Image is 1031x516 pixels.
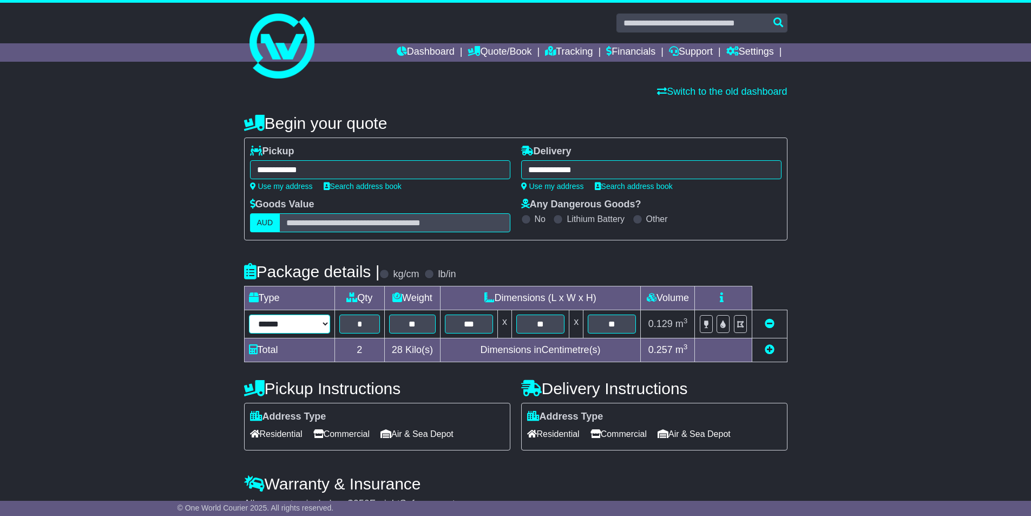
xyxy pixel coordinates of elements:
[313,426,370,442] span: Commercial
[521,182,584,191] a: Use my address
[334,286,385,310] td: Qty
[684,343,688,351] sup: 3
[250,199,314,211] label: Goods Value
[392,344,403,355] span: 28
[684,317,688,325] sup: 3
[657,86,787,97] a: Switch to the old dashboard
[590,426,647,442] span: Commercial
[178,504,334,512] span: © One World Courier 2025. All rights reserved.
[765,344,774,355] a: Add new item
[380,426,454,442] span: Air & Sea Depot
[648,318,673,329] span: 0.129
[250,411,326,423] label: Address Type
[468,43,531,62] a: Quote/Book
[521,146,572,158] label: Delivery
[353,498,370,509] span: 250
[250,182,313,191] a: Use my address
[569,310,583,338] td: x
[393,269,419,280] label: kg/cm
[646,214,668,224] label: Other
[648,344,673,355] span: 0.257
[440,286,641,310] td: Dimensions (L x W x H)
[244,498,787,510] div: All our quotes include a $ FreightSafe warranty.
[595,182,673,191] a: Search address book
[334,338,385,362] td: 2
[675,318,688,329] span: m
[244,338,334,362] td: Total
[567,214,625,224] label: Lithium Battery
[641,286,695,310] td: Volume
[250,426,303,442] span: Residential
[726,43,774,62] a: Settings
[244,263,380,280] h4: Package details |
[675,344,688,355] span: m
[244,475,787,493] h4: Warranty & Insurance
[535,214,546,224] label: No
[527,411,603,423] label: Address Type
[545,43,593,62] a: Tracking
[438,269,456,280] label: lb/in
[669,43,713,62] a: Support
[765,318,774,329] a: Remove this item
[250,146,294,158] label: Pickup
[244,114,787,132] h4: Begin your quote
[606,43,655,62] a: Financials
[497,310,511,338] td: x
[658,426,731,442] span: Air & Sea Depot
[385,286,441,310] td: Weight
[324,182,402,191] a: Search address book
[397,43,455,62] a: Dashboard
[521,199,641,211] label: Any Dangerous Goods?
[244,380,510,397] h4: Pickup Instructions
[440,338,641,362] td: Dimensions in Centimetre(s)
[527,426,580,442] span: Residential
[521,380,787,397] h4: Delivery Instructions
[244,286,334,310] td: Type
[250,213,280,232] label: AUD
[385,338,441,362] td: Kilo(s)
